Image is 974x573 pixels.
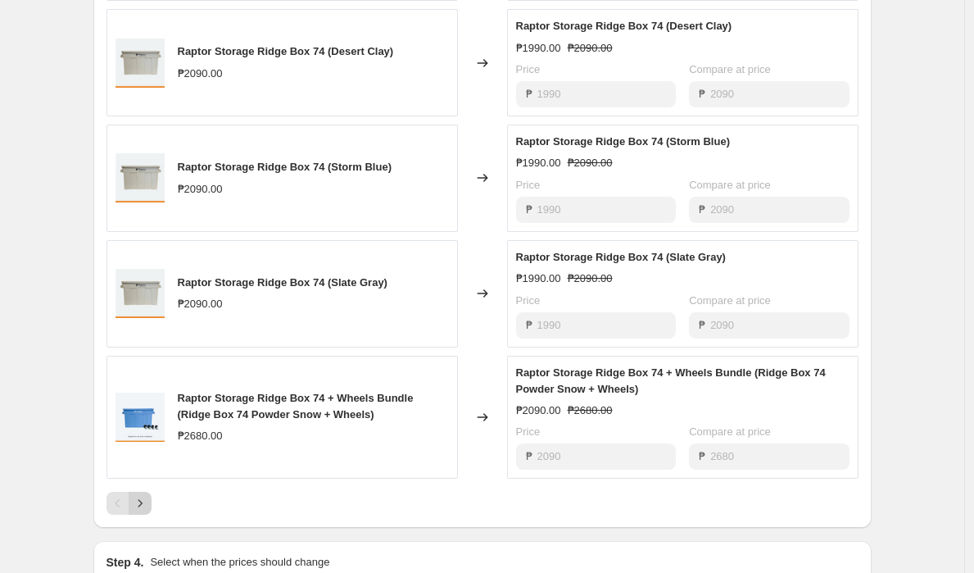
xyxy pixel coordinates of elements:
[106,492,152,515] nav: Pagination
[178,66,223,82] div: ₱2090.00
[568,155,613,171] strike: ₱2090.00
[106,554,144,571] h2: Step 4.
[516,135,730,148] span: Raptor Storage Ridge Box 74 (Storm Blue)
[516,155,561,171] div: ₱1990.00
[689,425,771,438] span: Compare at price
[129,492,152,515] button: Next
[516,271,561,287] div: ₱1990.00
[516,366,826,395] span: Raptor Storage Ridge Box 74 + Wheels Bundle (Ridge Box 74 Powder Snow + Wheels)
[178,161,392,173] span: Raptor Storage Ridge Box 74 (Storm Blue)
[568,40,613,57] strike: ₱2090.00
[178,428,223,444] div: ₱2680.00
[116,153,165,202] img: ALTECOMM_Ridge74L_DesertClay_80x.jpg
[689,179,771,191] span: Compare at price
[689,294,771,307] span: Compare at price
[178,45,394,57] span: Raptor Storage Ridge Box 74 (Desert Clay)
[516,63,541,75] span: Price
[178,276,387,289] span: Raptor Storage Ridge Box 74 (Slate Gray)
[116,269,165,318] img: ALTECOMM_Ridge74L_DesertClay_80x.jpg
[516,425,541,438] span: Price
[516,402,561,419] div: ₱2090.00
[516,40,561,57] div: ₱1990.00
[516,251,726,263] span: Raptor Storage Ridge Box 74 (Slate Gray)
[516,294,541,307] span: Price
[568,271,613,287] strike: ₱2090.00
[178,296,223,312] div: ₱2090.00
[116,39,165,88] img: ALTECOMM_Ridge74L_DesertClay_80x.jpg
[699,319,705,331] span: ₱
[150,554,329,571] p: Select when the prices should change
[699,450,705,462] span: ₱
[516,20,732,32] span: Raptor Storage Ridge Box 74 (Desert Clay)
[526,88,532,100] span: ₱
[516,179,541,191] span: Price
[178,181,223,198] div: ₱2090.00
[689,63,771,75] span: Compare at price
[116,393,165,442] img: RAPTOR_EXC_2-RaptorStorageRigBox74_Wheels_80x.jpg
[568,402,613,419] strike: ₱2680.00
[526,203,532,216] span: ₱
[699,88,705,100] span: ₱
[526,450,532,462] span: ₱
[699,203,705,216] span: ₱
[526,319,532,331] span: ₱
[178,392,414,421] span: Raptor Storage Ridge Box 74 + Wheels Bundle (Ridge Box 74 Powder Snow + Wheels)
